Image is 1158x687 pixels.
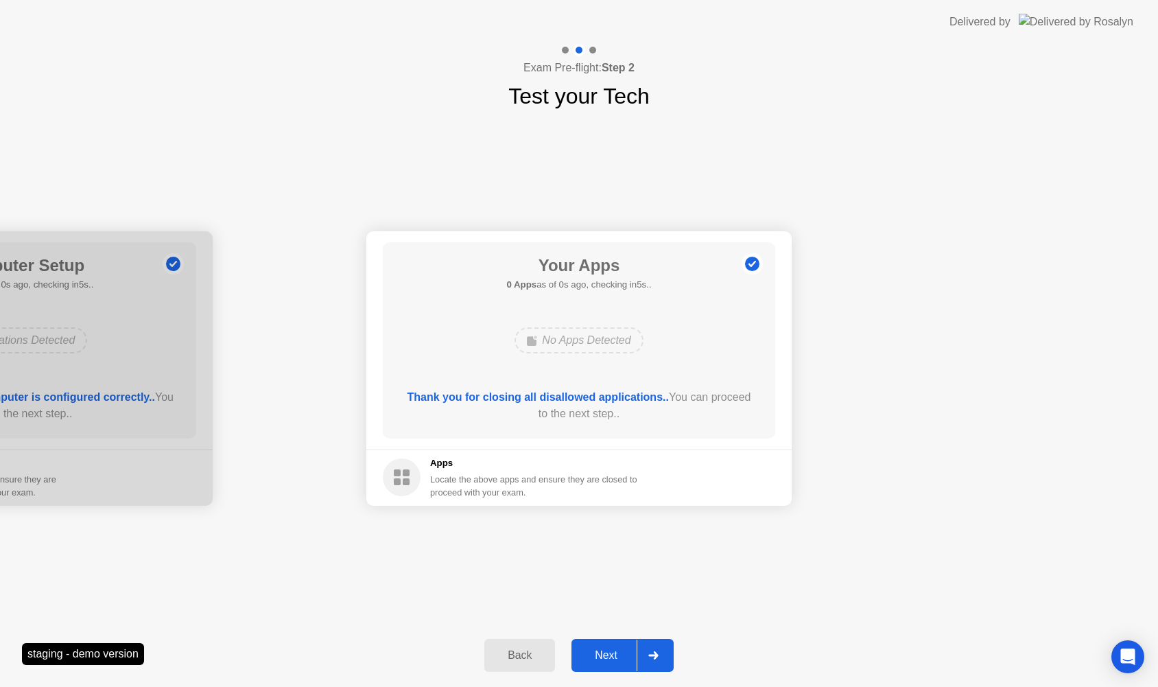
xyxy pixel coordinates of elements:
div: You can proceed to the next step.. [403,389,756,422]
h4: Exam Pre-flight: [523,60,635,76]
div: Next [576,649,637,662]
button: Back [484,639,555,672]
h5: as of 0s ago, checking in5s.. [506,278,651,292]
img: Delivered by Rosalyn [1019,14,1133,30]
b: Step 2 [602,62,635,73]
div: Open Intercom Messenger [1111,640,1144,673]
div: Delivered by [949,14,1011,30]
button: Next [571,639,674,672]
div: Back [488,649,551,662]
b: Thank you for closing all disallowed applications.. [407,391,669,403]
b: 0 Apps [506,279,536,290]
h1: Your Apps [506,253,651,278]
h5: Apps [430,456,638,470]
div: staging - demo version [22,643,144,665]
div: No Apps Detected [515,327,643,353]
h1: Test your Tech [508,80,650,113]
div: Locate the above apps and ensure they are closed to proceed with your exam. [430,473,638,499]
